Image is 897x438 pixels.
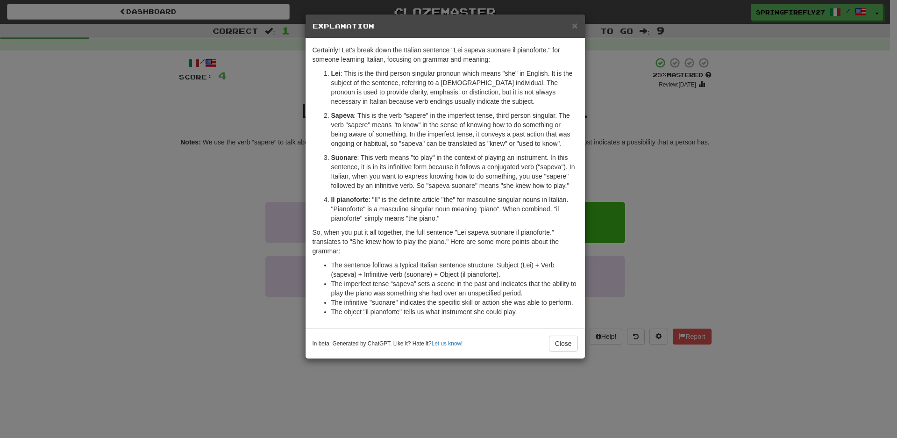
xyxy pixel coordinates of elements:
span: × [572,20,577,31]
small: In beta. Generated by ChatGPT. Like it? Hate it? ! [313,340,463,348]
p: : "Il" is the definite article "the" for masculine singular nouns in Italian. "Pianoforte" is a m... [331,195,578,223]
strong: Lei [331,70,341,77]
li: The object "il pianoforte" tells us what instrument she could play. [331,307,578,316]
p: : This is the third person singular pronoun which means "she" in English. It is the subject of th... [331,69,578,106]
li: The infinitive "suonare" indicates the specific skill or action she was able to perform. [331,298,578,307]
p: : This is the verb "sapere" in the imperfect tense, third person singular. The verb "sapere" mean... [331,111,578,148]
strong: Il pianoforte [331,196,369,203]
p: So, when you put it all together, the full sentence "Lei sapeva suonare il pianoforte." translate... [313,228,578,256]
button: Close [572,21,577,30]
li: The sentence follows a typical Italian sentence structure: Subject (Lei) + Verb (sapeva) + Infini... [331,260,578,279]
li: The imperfect tense “sapeva” sets a scene in the past and indicates that the ability to play the ... [331,279,578,298]
h5: Explanation [313,22,578,31]
button: Close [549,336,578,352]
strong: Sapeva [331,112,354,119]
p: Certainly! Let's break down the Italian sentence "Lei sapeva suonare il pianoforte." for someone ... [313,45,578,64]
strong: Suonare [331,154,357,161]
p: : This verb means "to play" in the context of playing an instrument. In this sentence, it is in i... [331,153,578,190]
a: Let us know [432,340,461,347]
